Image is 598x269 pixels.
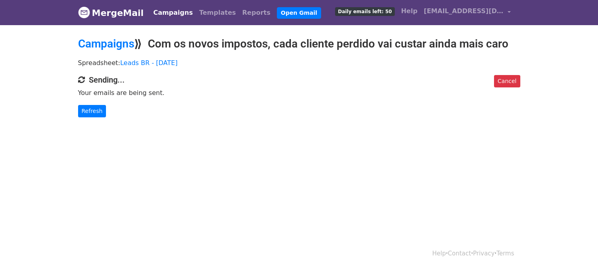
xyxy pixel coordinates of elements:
[473,250,494,257] a: Privacy
[78,59,520,67] p: Spreadsheet:
[432,250,446,257] a: Help
[78,4,144,21] a: MergeMail
[78,75,520,85] h4: Sending...
[494,75,520,87] a: Cancel
[398,3,421,19] a: Help
[78,37,520,51] h2: ⟫ Com os novos impostos, cada cliente perdido vai custar ainda mais caro
[448,250,471,257] a: Contact
[496,250,514,257] a: Terms
[421,3,514,22] a: [EMAIL_ADDRESS][DOMAIN_NAME]
[335,7,394,16] span: Daily emails left: 50
[78,89,520,97] p: Your emails are being sent.
[424,6,504,16] span: [EMAIL_ADDRESS][DOMAIN_NAME]
[78,105,106,117] a: Refresh
[196,5,239,21] a: Templates
[239,5,274,21] a: Reports
[78,37,134,50] a: Campaigns
[150,5,196,21] a: Campaigns
[78,6,90,18] img: MergeMail logo
[332,3,398,19] a: Daily emails left: 50
[120,59,178,67] a: Leads BR - [DATE]
[277,7,321,19] a: Open Gmail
